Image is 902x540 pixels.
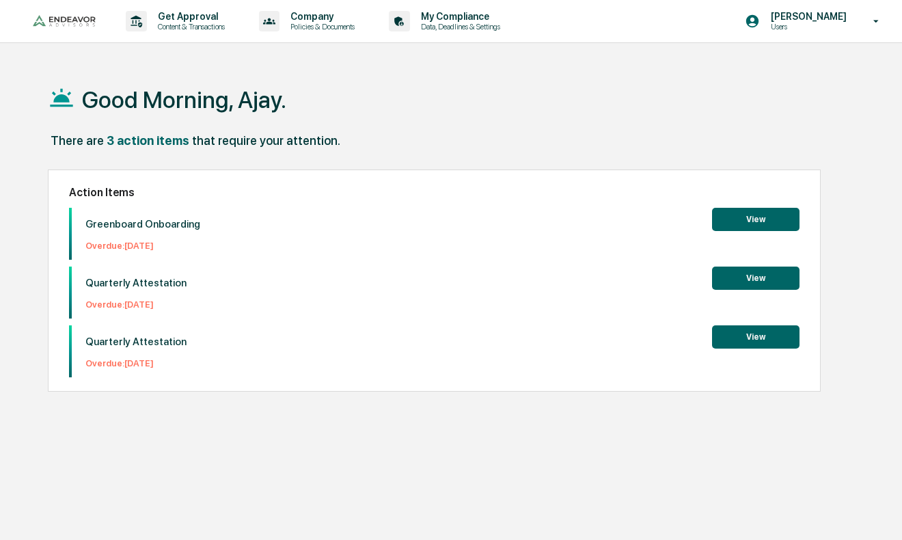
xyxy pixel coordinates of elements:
img: logo [33,15,98,27]
p: Company [279,11,361,22]
button: View [712,208,799,231]
p: Overdue: [DATE] [85,299,187,310]
p: Overdue: [DATE] [85,241,200,251]
p: Greenboard Onboarding [85,218,200,230]
a: View [712,212,799,225]
button: View [712,267,799,290]
h2: Action Items [69,186,799,199]
a: View [712,271,799,284]
p: Quarterly Attestation [85,336,187,348]
p: My Compliance [410,11,507,22]
p: Content & Transactions [147,22,232,31]
div: 3 action items [107,133,189,148]
p: Overdue: [DATE] [85,358,187,368]
a: View [712,329,799,342]
div: There are [51,133,104,148]
p: Get Approval [147,11,232,22]
p: Policies & Documents [279,22,361,31]
p: Users [760,22,853,31]
div: that require your attention. [192,133,340,148]
button: View [712,325,799,349]
p: Quarterly Attestation [85,277,187,289]
p: Data, Deadlines & Settings [410,22,507,31]
h1: Good Morning, Ajay. [82,86,286,113]
p: [PERSON_NAME] [760,11,853,22]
